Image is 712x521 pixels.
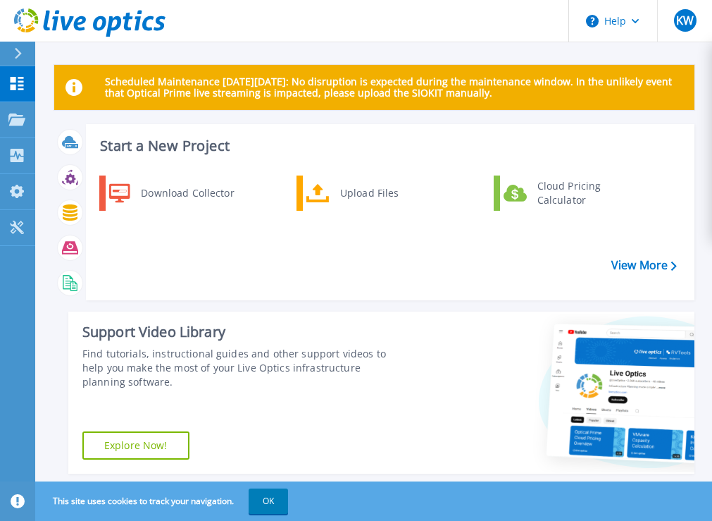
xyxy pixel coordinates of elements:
a: Cloud Pricing Calculator [494,176,638,211]
div: Find tutorials, instructional guides and other support videos to help you make the most of your L... [82,347,404,389]
div: Download Collector [134,179,240,207]
span: This site uses cookies to track your navigation. [39,489,288,514]
a: Upload Files [296,176,441,211]
span: KW [676,15,694,26]
a: Download Collector [99,176,244,211]
div: Support Video Library [82,323,404,341]
a: Explore Now! [82,431,189,460]
div: Cloud Pricing Calculator [530,179,635,207]
a: View More [611,259,677,272]
button: OK [249,489,288,514]
p: Scheduled Maintenance [DATE][DATE]: No disruption is expected during the maintenance window. In t... [105,76,683,99]
h3: Start a New Project [100,138,676,154]
div: Upload Files [333,179,437,207]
